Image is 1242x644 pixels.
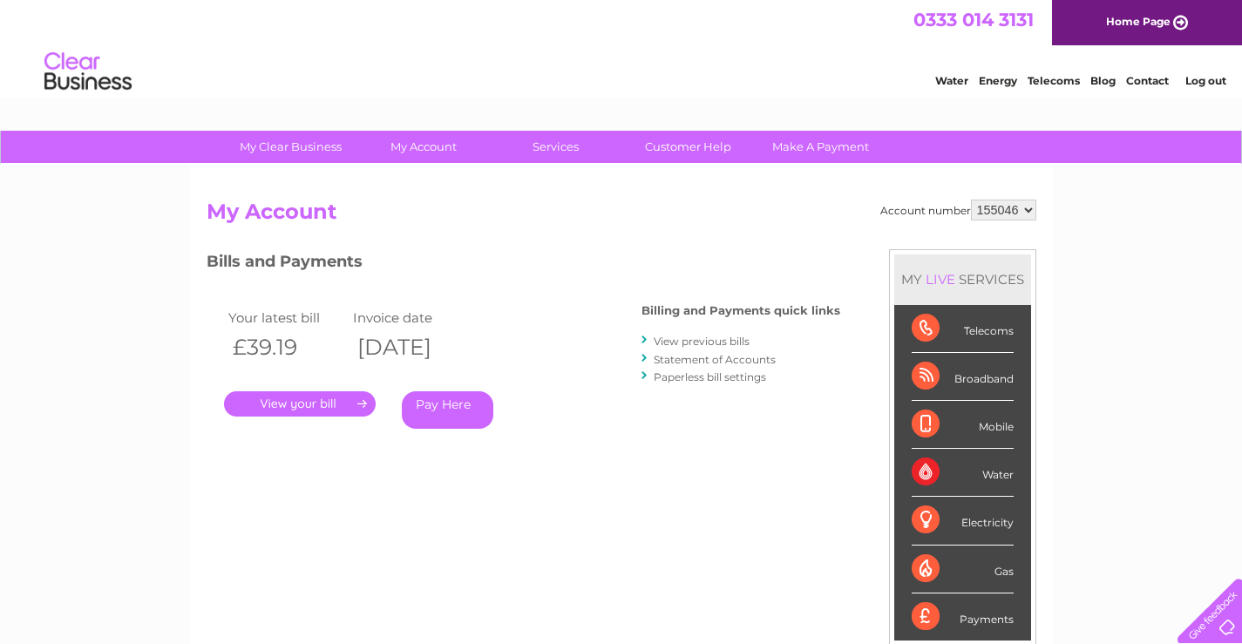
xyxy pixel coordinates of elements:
div: Payments [912,593,1014,641]
img: logo.png [44,45,132,98]
a: Log out [1185,74,1226,87]
a: My Clear Business [219,131,363,163]
a: Blog [1090,74,1116,87]
a: Customer Help [616,131,760,163]
a: View previous bills [654,335,750,348]
div: Mobile [912,401,1014,449]
div: LIVE [922,271,959,288]
div: Clear Business is a trading name of Verastar Limited (registered in [GEOGRAPHIC_DATA] No. 3667643... [210,10,1034,85]
a: Contact [1126,74,1169,87]
div: Electricity [912,497,1014,545]
div: Gas [912,546,1014,593]
div: Telecoms [912,305,1014,353]
a: . [224,391,376,417]
a: My Account [351,131,495,163]
div: Broadband [912,353,1014,401]
a: Energy [979,74,1017,87]
h2: My Account [207,200,1036,233]
div: MY SERVICES [894,254,1031,304]
a: Make A Payment [749,131,892,163]
a: Water [935,74,968,87]
a: Statement of Accounts [654,353,776,366]
a: Services [484,131,628,163]
a: Telecoms [1028,74,1080,87]
td: Invoice date [349,306,474,329]
a: 0333 014 3131 [913,9,1034,31]
a: Pay Here [402,391,493,429]
h3: Bills and Payments [207,249,840,280]
h4: Billing and Payments quick links [641,304,840,317]
th: £39.19 [224,329,350,365]
div: Account number [880,200,1036,220]
td: Your latest bill [224,306,350,329]
th: [DATE] [349,329,474,365]
div: Water [912,449,1014,497]
a: Paperless bill settings [654,370,766,383]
